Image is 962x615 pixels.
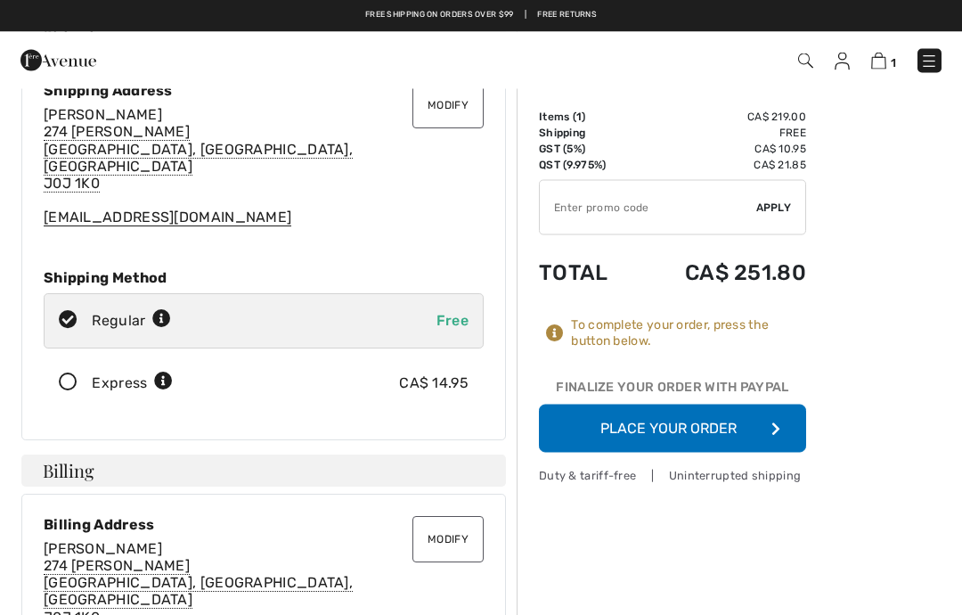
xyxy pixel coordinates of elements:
a: 1ère Avenue [20,51,96,68]
a: Free Returns [537,9,597,21]
td: CA$ 10.95 [636,141,806,157]
td: CA$ 21.85 [636,157,806,173]
td: Items ( ) [539,109,636,125]
td: Free [636,125,806,141]
button: Modify [412,517,484,563]
span: Free [436,313,469,330]
img: Search [798,53,813,69]
td: CA$ 251.80 [636,242,806,303]
img: Shopping Bag [871,53,886,70]
img: 1ère Avenue [20,43,96,78]
td: GST (5%) [539,141,636,157]
div: CA$ 14.95 [399,373,469,395]
div: Finalize Your Order with PayPal [539,378,806,405]
a: 1 [871,50,896,71]
span: Apply [756,200,792,216]
div: Billing Address [44,517,484,534]
span: Billing [43,463,94,480]
div: Duty & tariff-free | Uninterrupted shipping [539,467,806,484]
a: Free shipping on orders over $99 [365,9,514,21]
button: Place Your Order [539,405,806,453]
div: Regular [92,311,171,332]
td: Shipping [539,125,636,141]
td: QST (9.975%) [539,157,636,173]
span: | [525,9,526,21]
div: To complete your order, press the button below. [571,317,806,349]
span: 1 [576,111,582,123]
td: CA$ 219.00 [636,109,806,125]
span: [PERSON_NAME] [44,107,162,124]
input: Promo code [540,181,756,234]
span: [PERSON_NAME] [44,541,162,558]
div: Shipping Method [44,270,484,287]
td: Total [539,242,636,303]
div: Shipping Address [44,83,484,100]
div: Express [92,373,173,395]
img: My Info [835,53,850,70]
button: Modify [412,83,484,129]
span: 1 [891,56,896,70]
img: Menu [920,53,938,70]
